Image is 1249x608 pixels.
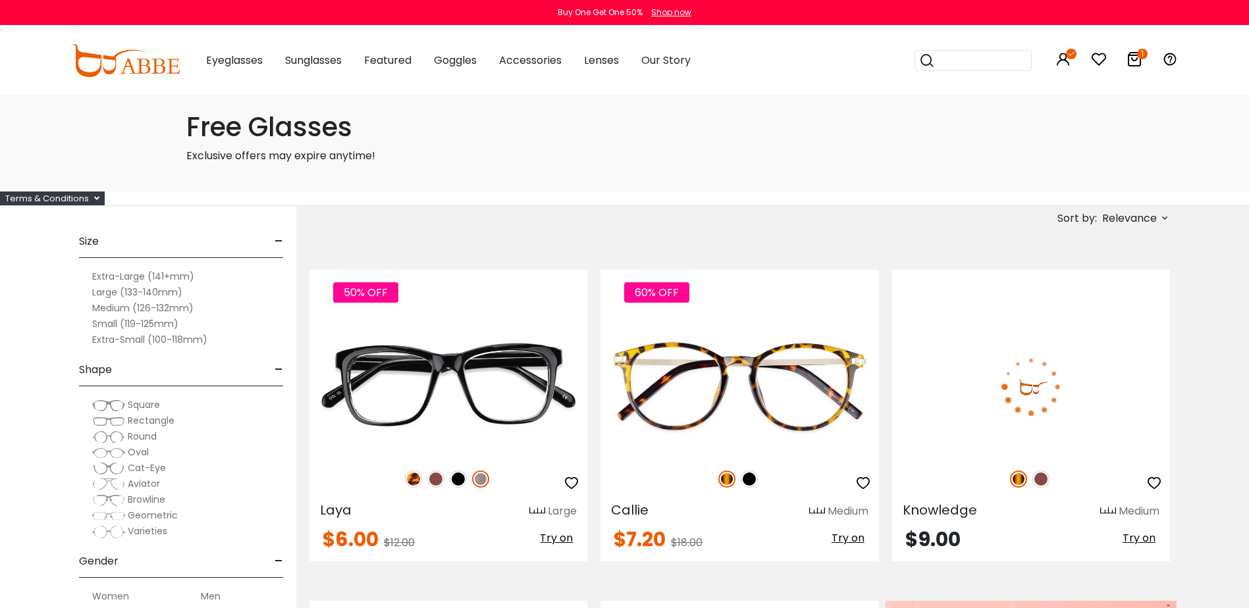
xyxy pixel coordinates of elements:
span: Square [128,398,160,411]
span: Aviator [128,477,160,490]
span: $7.20 [614,525,666,553]
span: Lenses [584,53,619,68]
img: Leopard [405,470,422,488]
button: Try on [1119,530,1159,547]
span: Rectangle [128,414,174,427]
span: Goggles [434,53,477,68]
h1: Free Glasses [186,111,1063,143]
div: Shop now [651,7,691,18]
img: Geometric.png [92,509,125,522]
span: Eyeglasses [206,53,263,68]
label: Men [201,588,221,604]
span: $18.00 [671,535,703,550]
button: Try on [828,530,868,547]
div: Medium [828,503,868,519]
img: Aviator.png [92,478,125,491]
span: $12.00 [384,535,415,550]
img: Browline.png [92,494,125,507]
span: Round [128,430,157,443]
span: $9.00 [905,525,961,553]
span: Callie [611,501,649,519]
span: Shape [79,354,112,386]
img: Black [741,470,758,488]
button: Try on [536,530,577,547]
div: Medium [1119,503,1159,519]
img: Tortoise Callie - Combination ,Universal Bridge Fit [600,317,878,456]
img: Cat-Eye.png [92,462,125,475]
span: - [275,226,283,257]
img: size ruler [1100,507,1116,517]
span: $6.00 [323,525,379,553]
label: Extra-Small (100-118mm) [92,332,207,347]
span: 60% OFF [624,282,689,303]
img: Black [450,470,467,488]
a: Shop now [645,7,691,18]
p: Exclusive offers may expire anytime! [186,148,1063,164]
span: Size [79,226,99,257]
label: Medium (126-132mm) [92,300,194,316]
span: Sunglasses [285,53,342,68]
label: Extra-Large (141+mm) [92,268,194,284]
img: Varieties.png [92,525,125,539]
div: Buy One Get One 50% [558,7,643,18]
img: Tortoise [1010,470,1027,488]
span: Oval [128,445,149,459]
span: Cat-Eye [128,461,166,474]
img: abbeglasses.com [72,44,180,77]
img: Gun Laya - Plastic ,Universal Bridge Fit [309,317,587,456]
span: Knowledge [903,501,977,519]
span: Try on [540,530,573,545]
span: Gender [79,545,119,577]
span: Sort by: [1057,211,1097,226]
i: 1 [1137,49,1148,59]
img: size ruler [809,507,825,517]
label: Small (119-125mm) [92,316,178,332]
a: 1 [1127,54,1142,69]
span: Varieties [128,524,167,538]
img: Rectangle.png [92,415,125,428]
img: Brown [1032,470,1050,488]
span: Try on [1123,530,1156,545]
img: Round.png [92,430,125,443]
span: Relevance [1102,207,1157,230]
span: 50% OFF [333,282,398,303]
span: Featured [364,53,412,68]
img: Oval.png [92,446,125,459]
span: Try on [832,530,864,545]
span: Geometric [128,509,178,522]
label: Women [92,588,129,604]
img: Brown [427,470,444,488]
span: Browline [128,493,165,506]
span: Laya [320,501,352,519]
span: - [275,545,283,577]
img: Tortoise Knowledge - Acetate ,Universal Bridge Fit [892,317,1170,456]
span: - [275,354,283,386]
img: Gun [472,470,489,488]
img: Tortoise [718,470,735,488]
label: Large (133-140mm) [92,284,182,300]
img: Square.png [92,399,125,412]
div: Large [548,503,577,519]
span: Accessories [499,53,562,68]
span: Our Story [641,53,691,68]
img: size ruler [529,507,545,517]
